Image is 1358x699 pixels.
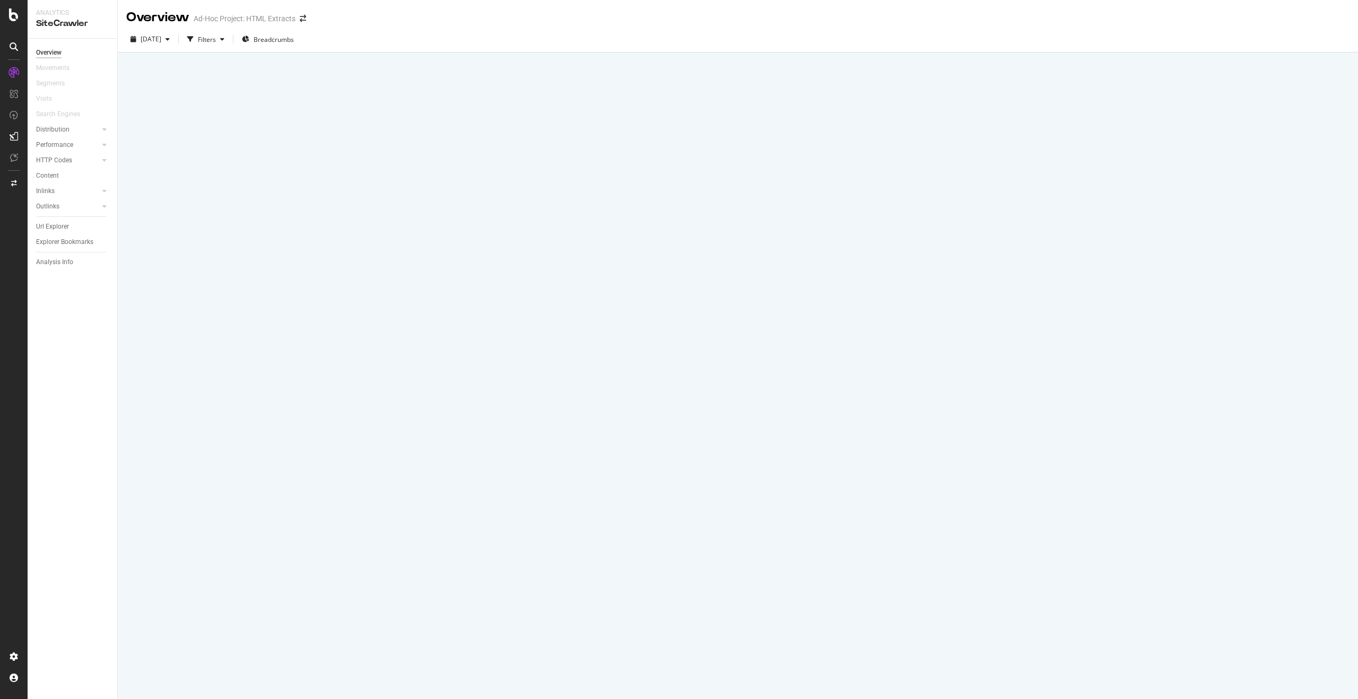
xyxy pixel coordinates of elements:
[36,63,69,74] div: Movements
[36,93,63,104] a: Visits
[36,170,110,181] a: Content
[36,201,99,212] a: Outlinks
[36,237,93,248] div: Explorer Bookmarks
[183,31,229,48] button: Filters
[36,237,110,248] a: Explorer Bookmarks
[36,221,110,232] a: Url Explorer
[36,18,109,30] div: SiteCrawler
[36,170,59,181] div: Content
[126,8,189,27] div: Overview
[36,109,91,120] a: Search Engines
[254,35,294,44] span: Breadcrumbs
[141,34,161,43] span: 2025 Sep. 1st
[36,201,59,212] div: Outlinks
[36,139,99,151] a: Performance
[36,109,80,120] div: Search Engines
[36,124,69,135] div: Distribution
[36,139,73,151] div: Performance
[36,8,109,18] div: Analytics
[198,35,216,44] div: Filters
[36,63,80,74] a: Movements
[238,31,298,48] button: Breadcrumbs
[36,221,69,232] div: Url Explorer
[36,93,52,104] div: Visits
[36,186,99,197] a: Inlinks
[36,78,65,89] div: Segments
[36,47,110,58] a: Overview
[36,124,99,135] a: Distribution
[36,47,62,58] div: Overview
[36,186,55,197] div: Inlinks
[36,257,73,268] div: Analysis Info
[36,257,110,268] a: Analysis Info
[36,78,75,89] a: Segments
[126,31,174,48] button: [DATE]
[36,155,72,166] div: HTTP Codes
[300,15,306,22] div: arrow-right-arrow-left
[194,13,295,24] div: Ad-Hoc Project: HTML Extracts
[36,155,99,166] a: HTTP Codes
